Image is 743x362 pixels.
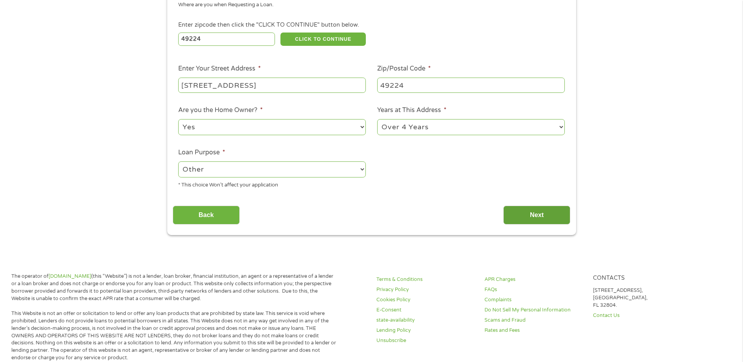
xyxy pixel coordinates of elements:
[11,273,336,302] p: The operator of (this “Website”) is not a lender, loan broker, financial institution, an agent or...
[484,286,583,293] a: FAQs
[178,1,559,9] div: Where are you when Requesting a Loan.
[377,65,431,73] label: Zip/Postal Code
[593,275,692,282] h4: Contacts
[503,206,570,225] input: Next
[178,21,564,29] div: Enter zipcode then click the "CLICK TO CONTINUE" button below.
[376,296,475,304] a: Cookies Policy
[376,286,475,293] a: Privacy Policy
[49,273,91,279] a: [DOMAIN_NAME]
[173,206,240,225] input: Back
[484,276,583,283] a: APR Charges
[11,310,336,362] p: This Website is not an offer or solicitation to lend or offer any loan products that are prohibit...
[376,317,475,324] a: state-availability
[376,337,475,344] a: Unsubscribe
[178,78,366,92] input: 1 Main Street
[178,148,225,157] label: Loan Purpose
[178,106,263,114] label: Are you the Home Owner?
[178,33,275,46] input: Enter Zipcode (e.g 01510)
[484,327,583,334] a: Rates and Fees
[376,327,475,334] a: Lending Policy
[178,65,261,73] label: Enter Your Street Address
[484,296,583,304] a: Complaints
[280,33,366,46] button: CLICK TO CONTINUE
[376,276,475,283] a: Terms & Conditions
[377,106,447,114] label: Years at This Address
[178,179,366,189] div: * This choice Won’t affect your application
[484,317,583,324] a: Scams and Fraud
[484,306,583,314] a: Do Not Sell My Personal Information
[593,312,692,319] a: Contact Us
[376,306,475,314] a: E-Consent
[593,287,692,309] p: [STREET_ADDRESS], [GEOGRAPHIC_DATA], FL 32804.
